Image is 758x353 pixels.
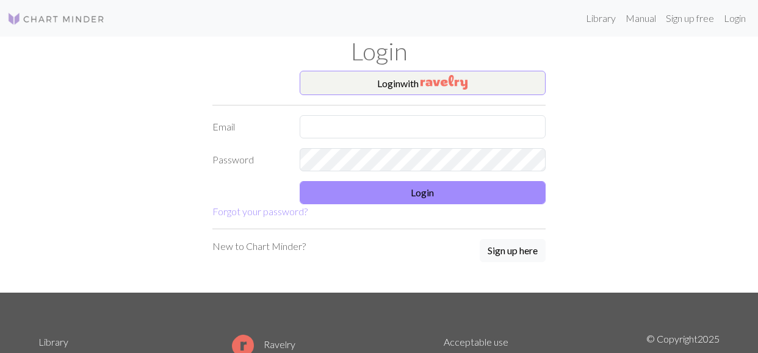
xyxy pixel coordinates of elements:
[300,71,546,95] button: Loginwith
[38,336,68,348] a: Library
[480,239,546,262] button: Sign up here
[212,205,308,217] a: Forgot your password?
[212,239,306,254] p: New to Chart Minder?
[205,115,292,138] label: Email
[205,148,292,171] label: Password
[7,12,105,26] img: Logo
[421,75,467,90] img: Ravelry
[300,181,546,204] button: Login
[480,239,546,263] a: Sign up here
[581,6,621,30] a: Library
[31,37,727,66] h1: Login
[444,336,508,348] a: Acceptable use
[719,6,751,30] a: Login
[621,6,661,30] a: Manual
[661,6,719,30] a: Sign up free
[232,338,295,350] a: Ravelry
